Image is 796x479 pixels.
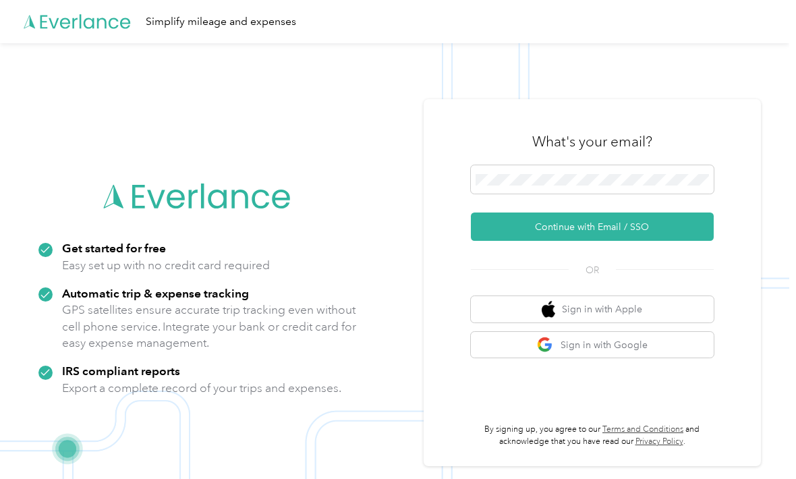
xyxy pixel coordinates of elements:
p: Easy set up with no credit card required [62,257,270,274]
button: Continue with Email / SSO [471,213,714,241]
p: By signing up, you agree to our and acknowledge that you have read our . [471,424,714,447]
button: apple logoSign in with Apple [471,296,714,322]
a: Terms and Conditions [602,424,683,434]
button: google logoSign in with Google [471,332,714,358]
span: OR [569,263,616,277]
p: GPS satellites ensure accurate trip tracking even without cell phone service. Integrate your bank... [62,302,357,351]
strong: Get started for free [62,241,166,255]
p: Export a complete record of your trips and expenses. [62,380,341,397]
strong: IRS compliant reports [62,364,180,378]
h3: What's your email? [532,132,652,151]
strong: Automatic trip & expense tracking [62,286,249,300]
a: Privacy Policy [635,436,683,447]
img: apple logo [542,301,555,318]
img: google logo [537,337,554,354]
div: Simplify mileage and expenses [146,13,296,30]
